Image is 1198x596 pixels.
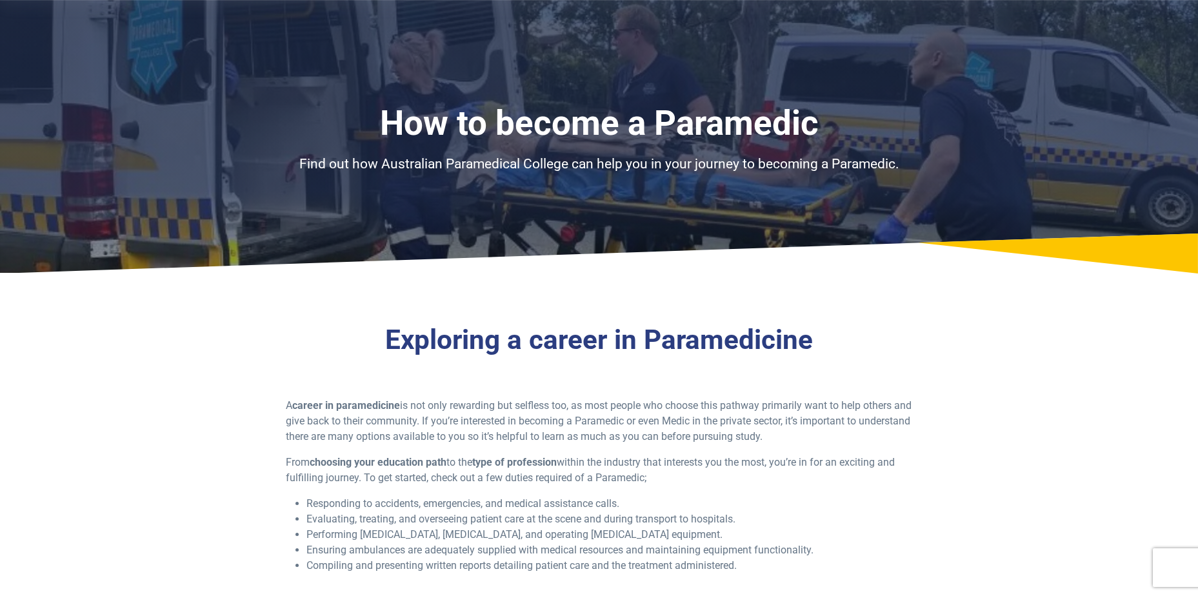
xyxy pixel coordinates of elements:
p: From to the within the industry that interests you the most, you’re in for an exciting and fulfil... [286,455,912,486]
h2: Exploring a career in Paramedicine [222,324,977,357]
li: Ensuring ambulances are adequately supplied with medical resources and maintaining equipment func... [306,542,912,558]
p: Find out how Australian Paramedical College can help you in your journey to becoming a Paramedic. [222,154,977,175]
li: Evaluating, treating, and overseeing patient care at the scene and during transport to hospitals. [306,512,912,527]
li: Compiling and presenting written reports detailing patient care and the treatment administered. [306,558,912,573]
p: A is not only rewarding but selfless too, as most people who choose this pathway primarily want t... [286,398,912,444]
strong: type of profession [472,456,557,468]
li: Responding to accidents, emergencies, and medical assistance calls. [306,496,912,512]
h1: How to become a Paramedic [222,103,977,144]
li: Performing [MEDICAL_DATA], [MEDICAL_DATA], and operating [MEDICAL_DATA] equipment. [306,527,912,542]
strong: career in paramedicine [292,399,400,412]
strong: choosing your education path [310,456,446,468]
